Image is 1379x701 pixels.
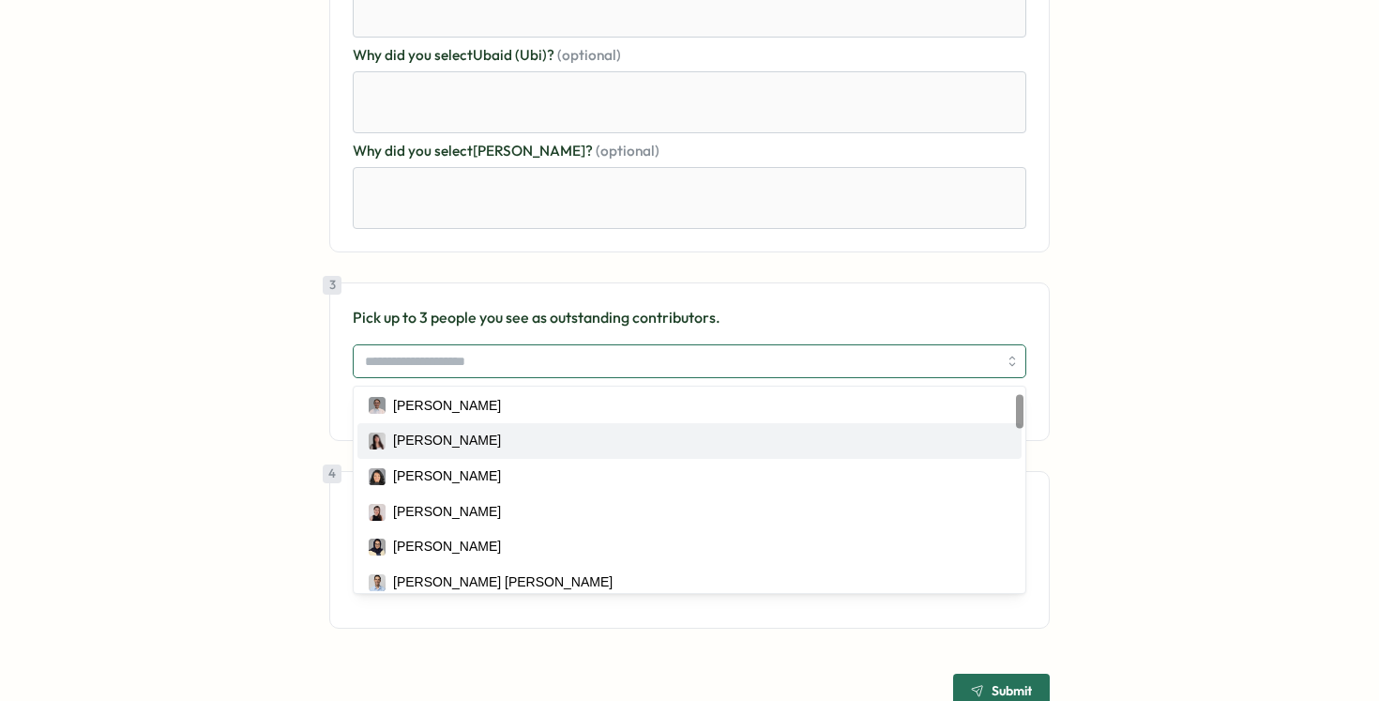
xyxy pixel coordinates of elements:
[393,431,501,451] div: [PERSON_NAME]
[323,276,341,295] div: 3
[353,45,1026,66] label: Why did you select Ubaid (Ubi) ?
[369,433,386,450] img: Andrea Lopez
[369,539,386,556] img: Batool Fatima
[323,465,341,483] div: 4
[353,386,1026,403] p: Select 1 - 3 user(s)
[353,306,1026,329] p: Pick up to 3 people you see as outstanding contributors.
[393,572,613,593] div: [PERSON_NAME] [PERSON_NAME]
[557,46,621,64] span: (optional)
[369,574,386,591] img: Deniz Basak Dogan
[393,466,501,487] div: [PERSON_NAME]
[393,396,501,417] div: [PERSON_NAME]
[393,537,501,557] div: [PERSON_NAME]
[393,502,501,523] div: [PERSON_NAME]
[596,142,659,160] span: (optional)
[369,397,386,414] img: Amna Khattak
[369,468,386,485] img: Angelina Costa
[992,684,1032,697] span: Submit
[353,141,1026,161] label: Why did you select [PERSON_NAME] ?
[369,504,386,521] img: Axi Molnar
